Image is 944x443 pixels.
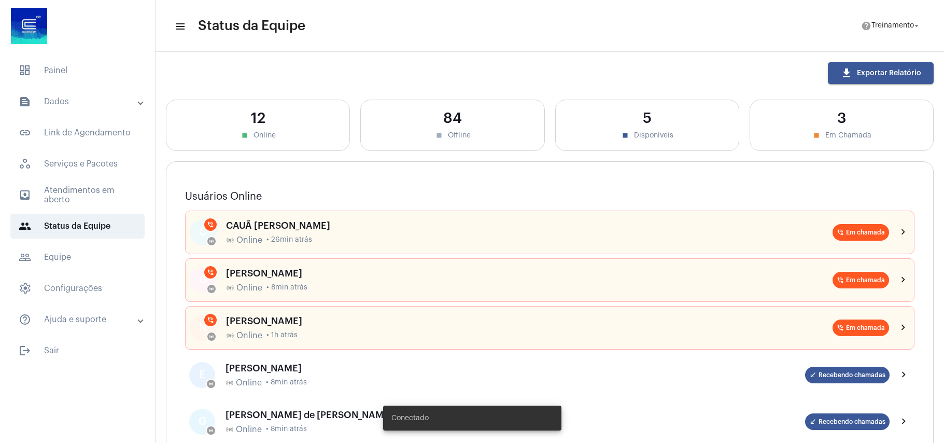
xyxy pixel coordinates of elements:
mat-icon: phone_in_talk [207,221,214,228]
button: Exportar Relatório [828,62,934,84]
mat-chip: Em chamada [833,320,889,336]
h3: Usuários Online [185,191,914,202]
mat-icon: stop [240,131,249,140]
span: Conectado [391,413,429,423]
span: Online [236,283,262,293]
div: [PERSON_NAME] [226,316,833,326]
div: C [190,219,216,245]
mat-icon: chevron_right [897,274,910,286]
div: Disponíveis [566,131,728,140]
mat-icon: stop [621,131,630,140]
div: N [190,315,216,341]
span: sidenav icon [19,64,31,77]
mat-icon: phone_in_talk [837,324,844,331]
mat-icon: sidenav icon [19,344,31,357]
span: Online [236,378,262,387]
mat-expansion-panel-header: sidenav iconAjuda e suporte [6,307,155,332]
mat-icon: sidenav icon [174,20,185,33]
span: Atendimentos em aberto [10,183,145,207]
span: Treinamento [871,22,914,30]
span: sidenav icon [19,282,31,295]
div: E [189,362,215,388]
div: 3 [760,110,923,127]
mat-chip: Em chamada [833,272,889,288]
span: Sair [10,338,145,363]
mat-icon: phone_in_talk [207,269,214,276]
mat-icon: chevron_right [898,369,910,381]
mat-chip: Recebendo chamadas [805,367,890,383]
span: Status da Equipe [198,18,305,34]
mat-icon: sidenav icon [19,313,31,326]
mat-icon: sidenav icon [19,189,31,201]
span: • 8min atrás [266,425,307,433]
div: Offline [371,131,533,140]
mat-icon: sidenav icon [19,251,31,264]
mat-icon: chevron_right [897,322,910,334]
span: Exportar Relatório [840,70,921,77]
span: Online [236,236,262,245]
span: Link de Agendamento [10,120,145,145]
mat-icon: call_received [809,418,816,425]
div: [PERSON_NAME] [226,363,805,373]
mat-icon: online_prediction [209,286,214,292]
mat-chip: Recebendo chamadas [805,413,890,430]
span: • 8min atrás [266,379,307,386]
mat-panel-title: Dados [19,95,138,108]
div: CAUÃ [PERSON_NAME] [226,220,833,231]
mat-icon: help [861,21,871,31]
mat-chip: Em chamada [833,224,889,241]
div: 84 [371,110,533,127]
span: Serviços e Pacotes [10,151,145,176]
mat-icon: online_prediction [226,379,234,387]
mat-icon: phone_in_talk [207,316,214,324]
span: Painel [10,58,145,83]
mat-icon: online_prediction [226,236,234,244]
div: 5 [566,110,728,127]
span: Online [236,425,262,434]
mat-icon: arrow_drop_down [912,21,921,31]
mat-icon: call_received [809,371,816,379]
div: 12 [177,110,339,127]
span: Status da Equipe [10,214,145,239]
div: G [190,267,216,293]
mat-panel-title: Ajuda e suporte [19,313,138,326]
div: Em Chamada [760,131,923,140]
span: Online [236,331,262,340]
span: • 26min atrás [266,236,312,244]
div: [PERSON_NAME] [226,268,833,279]
button: Treinamento [855,16,927,36]
mat-icon: chevron_right [898,416,910,428]
mat-icon: online_prediction [209,334,214,339]
mat-icon: sidenav icon [19,95,31,108]
mat-expansion-panel-header: sidenav iconDados [6,89,155,114]
mat-icon: sidenav icon [19,127,31,139]
span: sidenav icon [19,158,31,170]
mat-icon: online_prediction [226,284,234,292]
mat-icon: chevron_right [897,226,910,239]
mat-icon: phone_in_talk [837,229,844,236]
span: • 8min atrás [266,284,307,292]
mat-icon: sidenav icon [19,220,31,232]
mat-icon: stop [812,131,821,140]
mat-icon: online_prediction [226,331,234,340]
div: [PERSON_NAME] de [PERSON_NAME] [226,410,805,420]
mat-icon: stop [434,131,444,140]
mat-icon: online_prediction [208,381,214,386]
div: G [189,409,215,435]
span: • 1h atrás [266,331,298,339]
mat-icon: online_prediction [208,428,214,433]
span: Configurações [10,276,145,301]
mat-icon: phone_in_talk [837,276,844,284]
img: d4669ae0-8c07-2337-4f67-34b0df7f5ae4.jpeg [8,5,50,47]
div: Online [177,131,339,140]
mat-icon: download [840,67,853,79]
span: Equipe [10,245,145,270]
mat-icon: online_prediction [209,239,214,244]
mat-icon: online_prediction [226,425,234,434]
